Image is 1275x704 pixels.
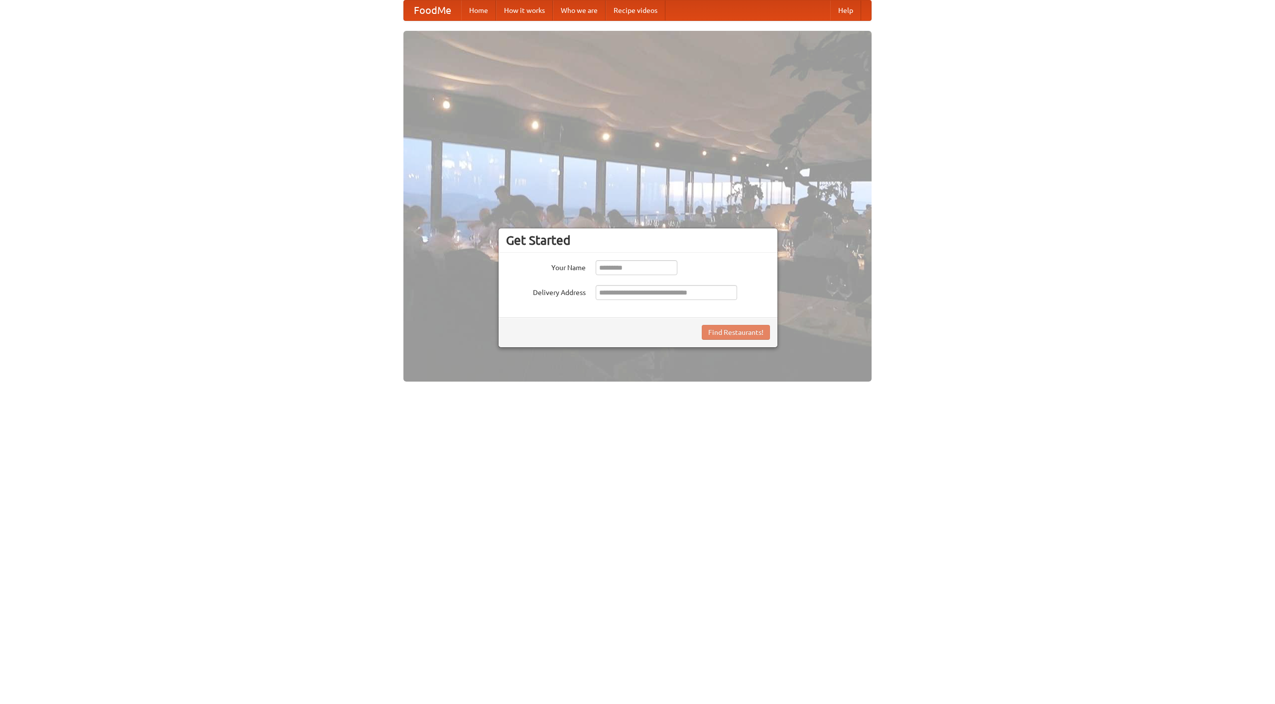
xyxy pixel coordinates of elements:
label: Your Name [506,260,586,273]
a: Help [830,0,861,20]
a: Home [461,0,496,20]
a: How it works [496,0,553,20]
a: Who we are [553,0,606,20]
h3: Get Started [506,233,770,248]
label: Delivery Address [506,285,586,298]
button: Find Restaurants! [702,325,770,340]
a: Recipe videos [606,0,665,20]
a: FoodMe [404,0,461,20]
